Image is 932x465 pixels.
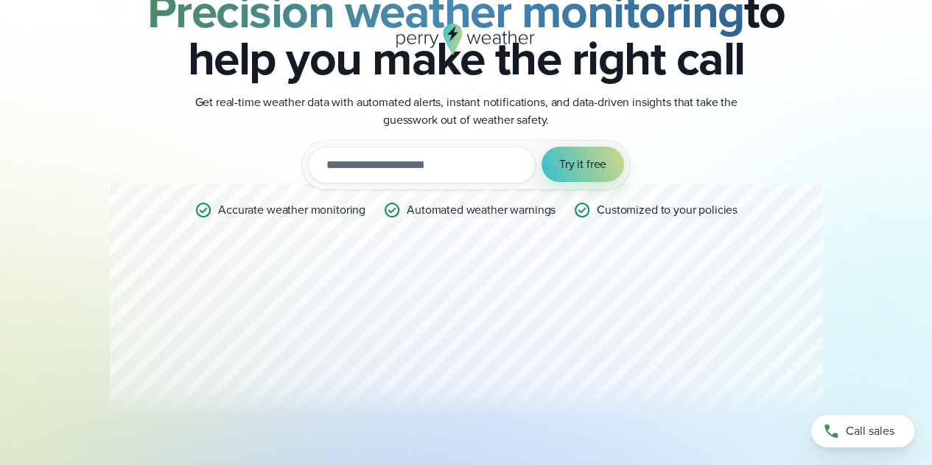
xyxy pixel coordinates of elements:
p: Get real-time weather data with automated alerts, instant notifications, and data-driven insights... [172,94,761,129]
p: Automated weather warnings [407,201,556,219]
p: Customized to your policies [597,201,737,219]
button: Try it free [542,147,624,182]
a: Call sales [811,415,914,447]
span: Try it free [559,155,606,173]
span: Call sales [846,422,894,440]
p: Accurate weather monitoring [218,201,365,219]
